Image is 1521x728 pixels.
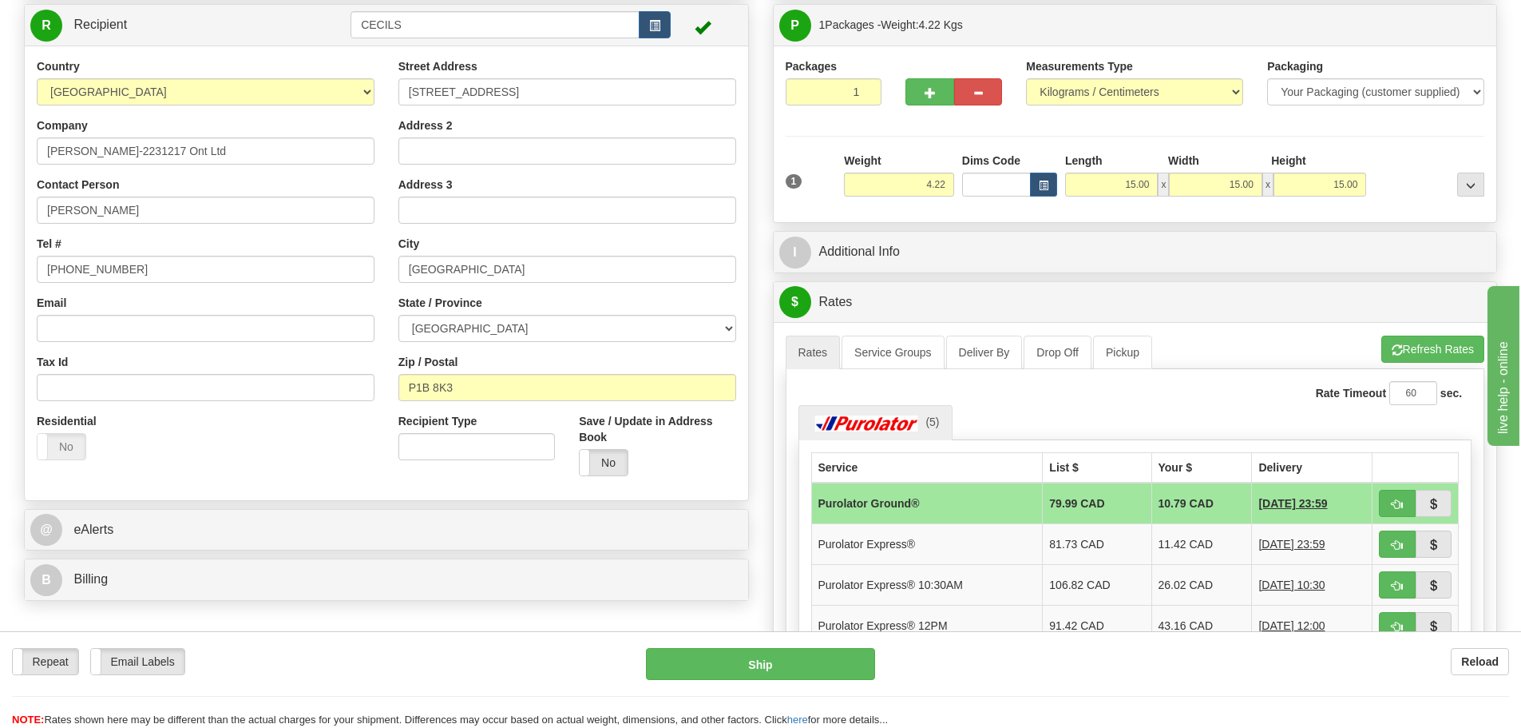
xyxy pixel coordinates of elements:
a: P 1Packages -Weight:4.22 Kgs [779,9,1491,42]
th: List $ [1043,452,1151,483]
label: Tax Id [37,354,68,370]
input: Recipient Id [351,11,640,38]
span: eAlerts [73,523,113,536]
span: Recipient [73,18,127,31]
a: B Billing [30,563,743,596]
td: Purolator Ground® [811,483,1043,524]
span: 1 [786,174,802,189]
label: Save / Update in Address Book [579,413,735,445]
span: NOTE: [12,714,44,726]
span: 1 Day [1258,536,1325,552]
a: Drop Off [1024,336,1091,369]
span: x [1262,173,1273,197]
a: Pickup [1093,336,1152,369]
label: No [580,450,628,475]
label: Email Labels [91,649,184,674]
label: Height [1271,153,1306,169]
span: 1 Day [1258,577,1325,593]
span: 1 Day [1258,495,1327,511]
span: Kgs [944,18,963,31]
button: Ship [646,648,875,680]
label: Residential [37,413,97,429]
a: IAdditional Info [779,236,1491,269]
td: Purolator Express® [811,523,1043,564]
td: 91.42 CAD [1043,605,1151,646]
a: @ eAlerts [30,514,743,547]
label: Company [37,117,88,133]
label: Packaging [1267,58,1323,74]
td: 81.73 CAD [1043,523,1151,564]
input: Enter a location [398,78,736,105]
span: Weight: [881,18,962,31]
label: Address 3 [398,177,453,193]
span: B [30,564,62,596]
label: Address 2 [398,117,453,133]
td: Purolator Express® 12PM [811,605,1043,646]
td: 11.42 CAD [1151,523,1252,564]
label: Zip / Postal [398,354,458,370]
span: I [779,237,811,269]
span: 1 Day [1258,618,1325,634]
a: Service Groups [842,336,944,369]
label: State / Province [398,295,482,311]
span: P [779,10,811,42]
label: Tel # [37,236,61,252]
div: live help - online [12,10,148,29]
label: Weight [844,153,881,169]
span: (5) [925,416,939,428]
span: R [30,10,62,42]
span: @ [30,514,62,546]
div: ... [1457,173,1484,197]
a: R Recipient [30,9,315,42]
a: here [787,714,808,726]
td: 26.02 CAD [1151,564,1252,605]
label: Street Address [398,58,477,74]
label: Dims Code [962,153,1020,169]
span: Billing [73,572,108,586]
a: Rates [786,336,841,369]
span: Packages - [819,9,963,41]
td: Purolator Express® 10:30AM [811,564,1043,605]
td: 10.79 CAD [1151,483,1252,524]
label: sec. [1440,385,1462,401]
span: 1 [819,18,826,31]
span: x [1158,173,1169,197]
span: 4.22 [919,18,941,31]
label: Contact Person [37,177,119,193]
label: Recipient Type [398,413,477,429]
span: $ [779,286,811,318]
label: Email [37,295,66,311]
label: Country [37,58,80,74]
label: Packages [786,58,838,74]
label: Width [1168,153,1199,169]
td: 106.82 CAD [1043,564,1151,605]
label: Rate Timeout [1316,385,1386,401]
th: Your $ [1151,452,1252,483]
th: Service [811,452,1043,483]
label: Repeat [13,649,78,674]
button: Reload [1451,648,1509,675]
label: City [398,236,419,252]
button: Refresh Rates [1381,336,1484,363]
td: 79.99 CAD [1043,483,1151,524]
b: Reload [1461,655,1499,668]
a: $Rates [779,286,1491,319]
th: Delivery [1252,452,1372,483]
a: Deliver By [946,336,1023,369]
label: Measurements Type [1026,58,1133,74]
td: 43.16 CAD [1151,605,1252,646]
label: No [38,434,85,459]
label: Length [1065,153,1103,169]
img: Purolator [811,416,923,432]
iframe: chat widget [1484,282,1519,445]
